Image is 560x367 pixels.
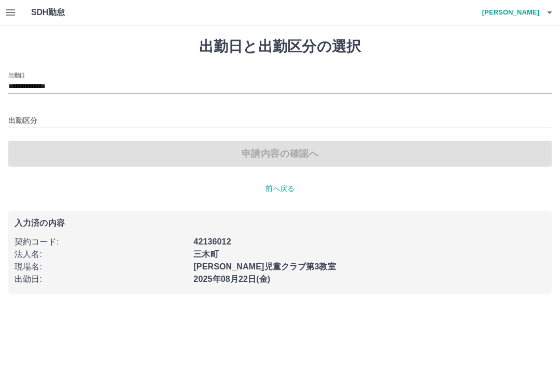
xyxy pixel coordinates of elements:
[193,262,335,271] b: [PERSON_NAME]児童クラブ第3教室
[15,219,545,227] p: 入力済の内容
[193,275,270,283] b: 2025年08月22日(金)
[193,237,231,246] b: 42136012
[15,273,187,286] p: 出勤日 :
[15,248,187,261] p: 法人名 :
[15,236,187,248] p: 契約コード :
[8,183,552,194] p: 前へ戻る
[15,261,187,273] p: 現場名 :
[8,38,552,56] h1: 出勤日と出勤区分の選択
[8,71,25,79] label: 出勤日
[193,250,218,259] b: 三木町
